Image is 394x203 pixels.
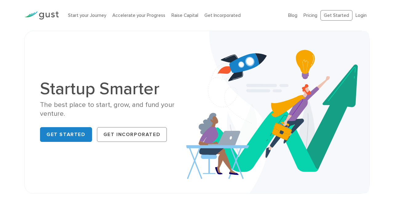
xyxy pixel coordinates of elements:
[24,11,59,20] img: Gust Logo
[204,13,241,18] a: Get Incorporated
[68,13,106,18] a: Start your Journey
[40,80,192,97] h1: Startup Smarter
[40,100,192,119] div: The best place to start, grow, and fund your venture.
[171,13,198,18] a: Raise Capital
[97,127,167,142] a: Get Incorporated
[112,13,165,18] a: Accelerate your Progress
[356,13,367,18] a: Login
[304,13,317,18] a: Pricing
[40,127,92,142] a: Get Started
[320,10,352,21] a: Get Started
[186,31,369,193] img: Startup Smarter Hero
[288,13,297,18] a: Blog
